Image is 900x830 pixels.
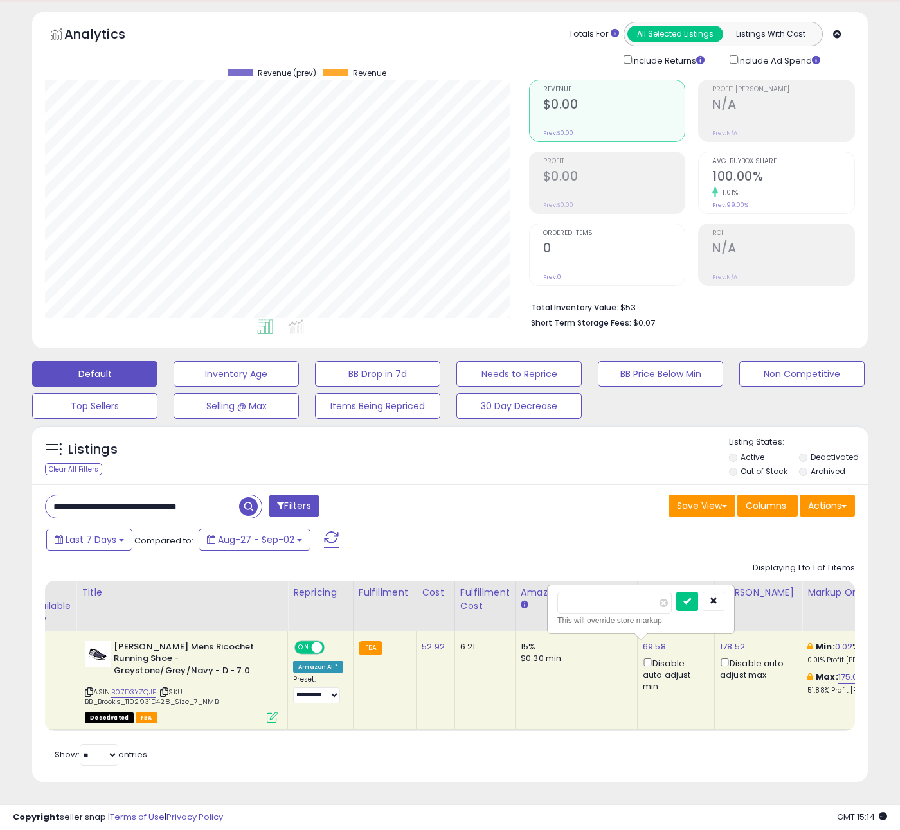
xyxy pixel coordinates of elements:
span: FBA [136,712,157,723]
div: ASIN: [85,641,278,722]
div: Displaying 1 to 1 of 1 items [753,562,855,574]
button: Items Being Repriced [315,393,440,419]
span: Revenue [353,69,386,78]
button: BB Price Below Min [598,361,723,387]
li: $53 [531,299,846,314]
small: 1.01% [718,188,739,197]
a: Privacy Policy [166,811,223,823]
button: Inventory Age [174,361,299,387]
span: Revenue [543,86,685,93]
div: 1 [29,641,66,653]
small: Prev: 99.00% [712,201,748,209]
button: Save View [669,495,735,517]
span: OFF [323,642,343,653]
label: Active [741,452,764,463]
div: 15% [521,641,627,653]
div: Clear All Filters [45,463,102,475]
span: Aug-27 - Sep-02 [218,533,294,546]
span: All listings that are unavailable for purchase on Amazon for any reason other than out-of-stock [85,712,134,723]
div: Preset: [293,675,343,704]
button: Last 7 Days [46,529,132,551]
div: $0.30 min [521,653,627,664]
button: Actions [800,495,855,517]
a: 178.52 [720,640,745,653]
a: 175.00 [838,671,863,684]
h5: Analytics [64,25,150,46]
span: Profit [543,158,685,165]
div: Include Ad Spend [720,53,841,67]
span: | SKU: BB_Brooks_1102931D428_Size_7_NMB [85,687,218,706]
small: Prev: $0.00 [543,201,573,209]
div: This will override store markup [557,614,724,627]
div: 6.21 [460,641,505,653]
a: 0.02 [835,640,853,653]
button: Top Sellers [32,393,157,419]
small: Amazon Fees. [521,599,528,611]
div: Disable auto adjust max [720,656,792,681]
a: B07D3YZQJF [111,687,156,698]
div: Title [82,586,282,599]
button: Selling @ Max [174,393,299,419]
small: Prev: N/A [712,129,737,137]
span: Avg. Buybox Share [712,158,854,165]
div: seller snap | | [13,811,223,824]
div: Include Returns [614,53,720,67]
h2: $0.00 [543,169,685,186]
button: BB Drop in 7d [315,361,440,387]
div: Amazon Fees [521,586,632,599]
div: Fulfillment [359,586,411,599]
b: [PERSON_NAME] Mens Ricochet Running Shoe - Greystone/Grey/Navy - D - 7.0 [114,641,270,680]
span: ROI [712,230,854,237]
h2: $0.00 [543,97,685,114]
b: Min: [816,640,835,653]
button: Columns [737,495,798,517]
div: [PERSON_NAME] [720,586,797,599]
strong: Copyright [13,811,60,823]
button: Aug-27 - Sep-02 [199,529,310,551]
a: Terms of Use [110,811,165,823]
button: Filters [269,495,319,517]
span: 2025-09-10 15:14 GMT [837,811,887,823]
span: Profit [PERSON_NAME] [712,86,854,93]
div: Cost [422,586,449,599]
label: Out of Stock [741,466,788,477]
button: Non Competitive [739,361,865,387]
div: Totals For [569,28,619,40]
span: Show: entries [55,748,147,761]
div: Fulfillment Cost [460,586,510,613]
h2: 100.00% [712,169,854,186]
small: Prev: $0.00 [543,129,573,137]
span: Columns [746,499,786,512]
a: 52.92 [422,640,445,653]
span: $0.07 [633,317,655,329]
label: Deactivated [811,452,859,463]
div: Repricing [293,586,348,599]
h5: Listings [68,441,118,459]
div: FBA Available Qty [29,586,71,626]
img: 41heTvkVzmL._SL40_.jpg [85,641,111,667]
div: Amazon AI * [293,661,343,673]
span: Revenue (prev) [258,69,316,78]
button: 30 Day Decrease [456,393,582,419]
h2: N/A [712,241,854,258]
small: Prev: N/A [712,273,737,281]
h2: 0 [543,241,685,258]
span: Compared to: [134,534,194,547]
span: Ordered Items [543,230,685,237]
button: Default [32,361,157,387]
h2: N/A [712,97,854,114]
p: Listing States: [729,436,868,448]
small: Prev: 0 [543,273,561,281]
span: Last 7 Days [66,533,116,546]
label: Archived [811,466,845,477]
button: All Selected Listings [627,26,723,42]
span: ON [296,642,312,653]
a: 69.58 [643,640,666,653]
b: Total Inventory Value: [531,302,618,313]
b: Short Term Storage Fees: [531,317,631,328]
small: FBA [359,641,382,655]
div: Disable auto adjust min [643,656,705,693]
button: Listings With Cost [723,26,818,42]
b: Max: [816,671,838,683]
button: Needs to Reprice [456,361,582,387]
